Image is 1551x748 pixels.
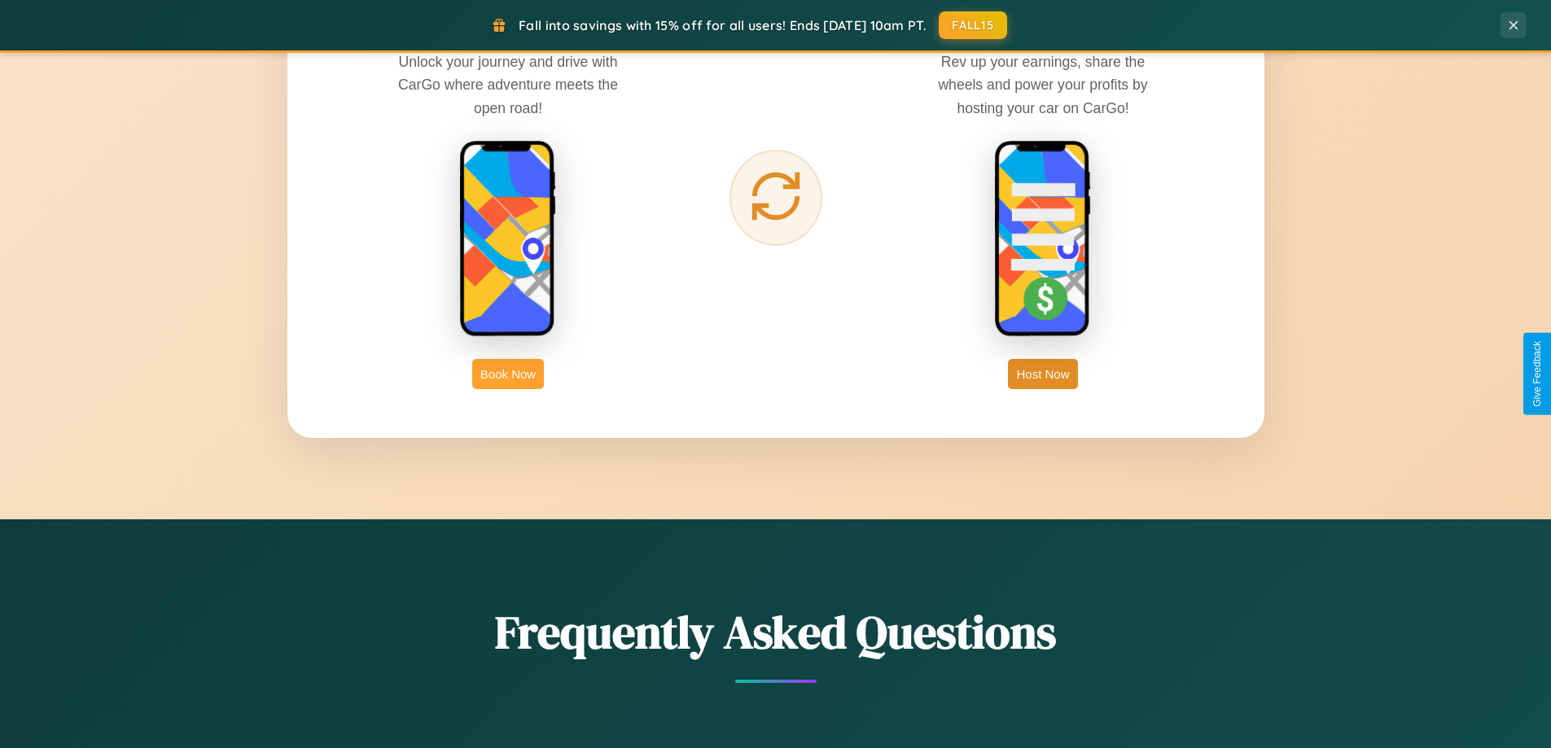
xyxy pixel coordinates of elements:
h2: Frequently Asked Questions [287,601,1264,663]
button: Book Now [472,359,544,389]
p: Rev up your earnings, share the wheels and power your profits by hosting your car on CarGo! [921,50,1165,119]
button: Host Now [1008,359,1077,389]
p: Unlock your journey and drive with CarGo where adventure meets the open road! [386,50,630,119]
img: rent phone [459,140,557,339]
span: Fall into savings with 15% off for all users! Ends [DATE] 10am PT. [519,17,927,33]
img: host phone [994,140,1092,339]
button: FALL15 [939,11,1007,39]
div: Give Feedback [1531,341,1543,407]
